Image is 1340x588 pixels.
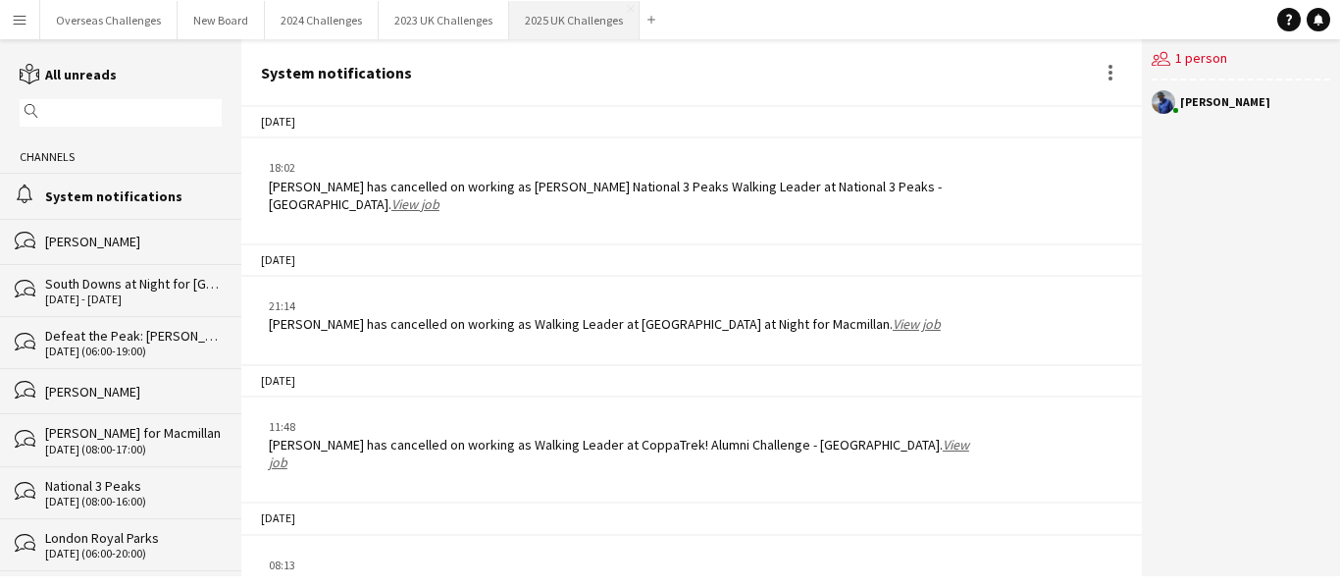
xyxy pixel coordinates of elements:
div: [PERSON_NAME] has cancelled on working as [PERSON_NAME] National 3 Peaks Walking Leader at Nation... [269,178,982,213]
div: [PERSON_NAME] [1180,96,1270,108]
a: All unreads [20,66,117,83]
button: 2024 Challenges [265,1,379,39]
div: 08:13 [269,557,941,574]
div: South Downs at Night for [GEOGRAPHIC_DATA] [45,275,222,293]
div: [PERSON_NAME] has cancelled on working as Walking Leader at [GEOGRAPHIC_DATA] at Night for Macmil... [269,315,941,333]
div: [DATE] [241,243,1143,277]
div: London Royal Parks [45,529,222,547]
button: New Board [178,1,265,39]
div: 21:14 [269,297,941,315]
div: System notifications [45,187,222,205]
button: 2025 UK Challenges [509,1,640,39]
div: System notifications [261,64,412,81]
div: [DATE] (06:00-20:00) [45,547,222,561]
a: View job [269,436,969,471]
button: Overseas Challenges [40,1,178,39]
div: Defeat the Peak: [PERSON_NAME] (by day) for Macmillan [45,327,222,345]
button: 2023 UK Challenges [379,1,509,39]
div: [DATE] [241,105,1143,138]
a: View job [893,315,941,333]
div: 1 person [1152,39,1330,80]
div: [PERSON_NAME] for Macmillan [45,424,222,442]
div: [DATE] [241,364,1143,398]
div: [PERSON_NAME] [45,233,222,250]
div: [DATE] (08:00-17:00) [45,443,222,456]
div: [PERSON_NAME] [45,383,222,401]
div: 11:48 [269,418,982,436]
div: National 3 Peaks [45,477,222,495]
a: View job [391,195,439,213]
div: [DATE] (06:00-19:00) [45,345,222,358]
div: 18:02 [269,159,982,177]
div: [PERSON_NAME] has cancelled on working as Walking Leader at CoppaTrek! Alumni Challenge - [GEOGRA... [269,436,982,471]
div: [DATE] - [DATE] [45,293,222,306]
div: [DATE] [241,502,1143,535]
div: [DATE] (08:00-16:00) [45,495,222,508]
